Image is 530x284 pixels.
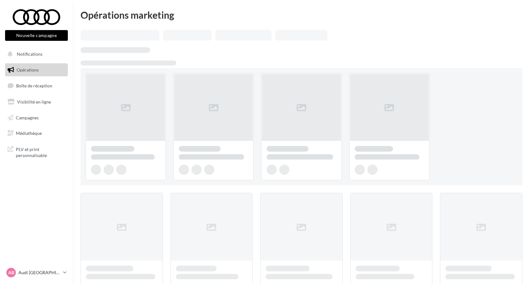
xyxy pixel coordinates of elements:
span: Campagnes [16,115,39,120]
a: Visibilité en ligne [4,95,69,109]
div: Opérations marketing [81,10,522,20]
button: Nouvelle campagne [5,30,68,41]
span: Boîte de réception [16,83,52,88]
a: Boîte de réception [4,79,69,92]
a: Médiathèque [4,127,69,140]
p: Audi [GEOGRAPHIC_DATA] [18,269,61,276]
span: AB [8,269,14,276]
span: PLV et print personnalisable [16,145,65,159]
span: Notifications [17,51,42,57]
span: Opérations [16,67,39,73]
a: AB Audi [GEOGRAPHIC_DATA] [5,267,68,279]
button: Notifications [4,47,67,61]
a: Opérations [4,63,69,77]
a: Campagnes [4,111,69,124]
a: PLV et print personnalisable [4,142,69,161]
span: Visibilité en ligne [17,99,51,104]
span: Médiathèque [16,130,42,136]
